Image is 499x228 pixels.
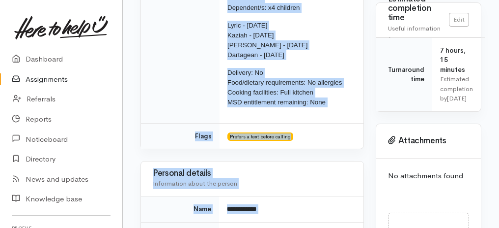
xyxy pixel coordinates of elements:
span: 7 hours, 15 minutes [440,46,466,74]
p: No attachments found [388,170,469,182]
span: Lyric - [DATE] Kaziah - [DATE] [PERSON_NAME] - [DATE] Dartagean - [DATE] [227,22,307,59]
h3: Attachments [388,136,469,146]
span: Useful information for Connectors [388,24,441,44]
a: Edit [449,13,469,27]
h3: Personal details [153,169,352,178]
div: Estimated completion by [440,74,473,103]
td: Name [141,196,219,223]
time: [DATE] [447,94,467,102]
td: Turnaround time [376,37,432,111]
span: Delivery: No Food/dietary requirements: No allergies Cooking facilities: Full kitchen MSD entitle... [227,69,342,106]
span: Prefers a text before calling [227,132,293,140]
td: Flags [141,123,220,149]
span: Information about the person [153,179,237,188]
